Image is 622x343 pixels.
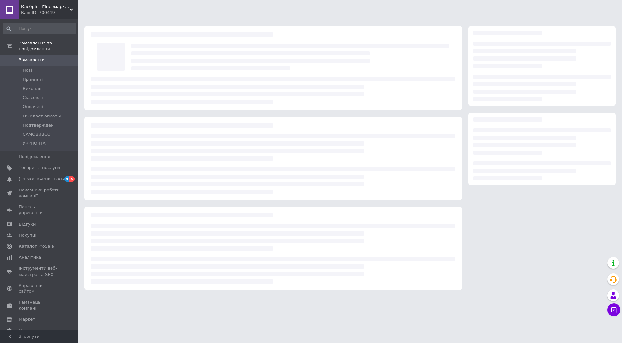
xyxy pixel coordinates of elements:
span: Повідомлення [19,154,50,160]
span: Клебріг - Гіпермаркет хімічної продукції [21,4,70,10]
span: Налаштування [19,328,52,334]
span: Нові [23,67,32,73]
span: Прийняті [23,77,43,82]
span: Ожидает оплаты [23,113,61,119]
span: Подтвержден [23,122,53,128]
span: Оплачені [23,104,43,110]
span: Виконані [23,86,43,92]
span: Замовлення [19,57,46,63]
span: Показники роботи компанії [19,187,60,199]
span: Панель управління [19,204,60,216]
span: Відгуки [19,221,36,227]
span: [DEMOGRAPHIC_DATA] [19,176,67,182]
span: Скасовані [23,95,45,101]
span: САМОВИВОЗ [23,131,51,137]
span: Каталог ProSale [19,243,54,249]
span: Гаманець компанії [19,300,60,311]
span: 4 [64,176,70,182]
span: Аналітика [19,254,41,260]
span: УКРПОЧТА [23,141,46,146]
span: Замовлення та повідомлення [19,40,78,52]
span: Товари та послуги [19,165,60,171]
div: Ваш ID: 700419 [21,10,78,16]
span: Маркет [19,316,35,322]
button: Чат з покупцем [607,303,620,316]
input: Пошук [3,23,76,34]
span: Управління сайтом [19,283,60,294]
span: Покупці [19,232,36,238]
span: Інструменти веб-майстра та SEO [19,265,60,277]
span: 3 [69,176,75,182]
